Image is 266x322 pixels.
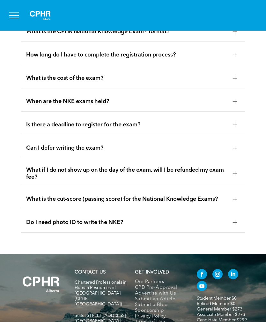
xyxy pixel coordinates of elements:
span: What is the CPHR National Knowledge Exam® format? [26,28,228,35]
a: Our Partners [135,279,187,285]
a: Privacy Policy [135,314,187,319]
a: facebook [197,269,207,281]
a: Retired Member $0 [197,302,235,306]
a: Submit a Blog [135,302,187,308]
a: General Member $273 [197,307,242,311]
a: Sponsorship [135,308,187,314]
span: Is there a deadline to register for the exam? [26,121,228,128]
span: Suite [STREET_ADDRESS] [75,313,126,318]
a: linkedin [228,269,238,281]
a: Student Member $0 [197,296,237,301]
a: CPD Pre-Approval [135,285,187,291]
a: Associate Member $273 [197,312,245,317]
span: GET INVOLVED [135,270,169,275]
span: Can I defer writing the exam? [26,145,228,152]
span: How long do I have to complete the registration process? [26,51,228,58]
button: menu [6,7,22,24]
span: What is the cut-score (passing score) for the National Knowledge Exams? [26,196,228,203]
span: What if I do not show up on the day of the exam, will I be refunded my exam fee? [26,167,228,181]
a: youtube [197,281,207,293]
a: CONTACT US [75,270,106,275]
span: Chartered Professionals in Human Resources of [GEOGRAPHIC_DATA] (CPHR [GEOGRAPHIC_DATA]) [75,280,127,306]
span: Do I need photo ID to write the NKE? [26,219,228,226]
span: When are the NKE exams held? [26,98,228,105]
img: A white background with a few lines on it [24,5,56,26]
a: instagram [212,269,223,281]
img: A white background with a few lines on it [13,266,69,303]
a: Submit an Article [135,296,187,302]
span: What is the cost of the exam? [26,75,228,82]
a: Advertise with Us [135,291,187,296]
